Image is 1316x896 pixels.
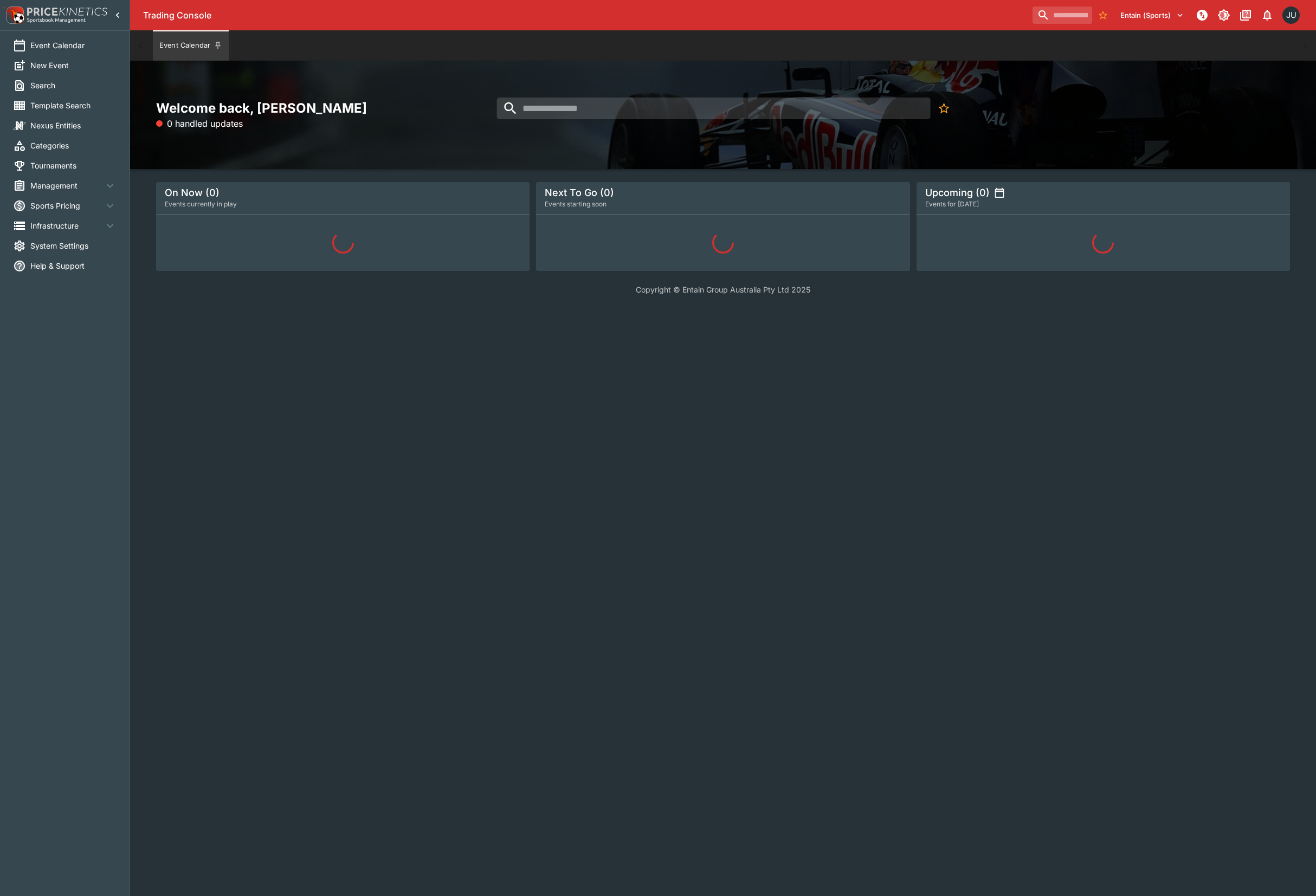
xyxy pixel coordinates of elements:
[545,186,614,199] h5: Next To Go (0)
[156,100,530,116] h2: Welcome back, [PERSON_NAME]
[165,186,220,199] h5: On Now (0)
[925,186,990,199] h5: Upcoming (0)
[156,117,243,130] p: 0 handled updates
[30,40,117,51] span: Event Calendar
[30,160,117,171] span: Tournaments
[30,180,104,191] span: Management
[545,199,607,210] span: Events starting soon
[30,200,104,211] span: Sports Pricing
[30,240,117,251] span: System Settings
[27,18,86,23] img: Sportsbook Management
[1192,5,1212,25] button: NOT Connected to PK
[153,30,229,61] button: Event Calendar
[30,260,117,271] span: Help & Support
[30,80,117,91] span: Search
[30,140,117,151] span: Categories
[143,10,1028,21] div: Trading Console
[30,60,117,71] span: New Event
[30,120,117,131] span: Nexus Entities
[130,284,1316,295] p: Copyright © Entain Group Australia Pty Ltd 2025
[30,220,104,231] span: Infrastructure
[1214,5,1234,25] button: Toggle light/dark mode
[165,199,237,210] span: Events currently in play
[496,98,930,119] input: search
[1033,7,1092,24] input: search
[1114,7,1190,24] button: Select Tenant
[1236,5,1255,25] button: Documentation
[1279,3,1303,27] button: Justin.Walsh
[925,199,979,210] span: Events for [DATE]
[1094,7,1112,24] button: No Bookmarks
[1282,7,1300,24] div: Justin.Walsh
[3,4,25,26] img: PriceKinetics Logo
[994,187,1005,198] button: settings
[30,100,117,111] span: Template Search
[933,98,954,119] button: No Bookmarks
[27,8,107,16] img: PriceKinetics
[1257,5,1277,25] button: Notifications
